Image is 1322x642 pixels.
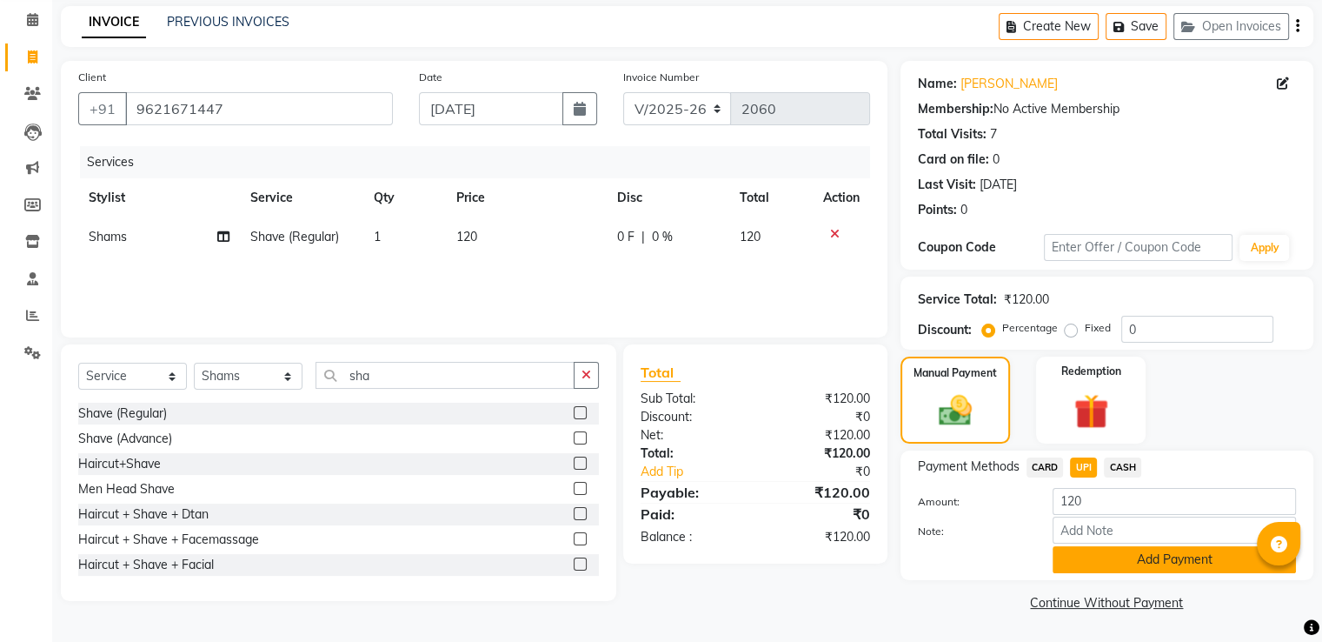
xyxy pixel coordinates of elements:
th: Stylist [78,178,240,217]
div: ₹120.00 [755,390,883,408]
span: 120 [456,229,477,244]
div: Haircut + Shave + Facial [78,556,214,574]
div: ₹120.00 [755,482,883,503]
div: Name: [918,75,957,93]
div: Services [80,146,883,178]
div: Membership: [918,100,993,118]
span: Total [641,364,681,382]
div: Haircut + Shave + Dtan [78,505,209,524]
div: Card on file: [918,150,989,169]
span: CASH [1104,458,1141,478]
label: Redemption [1061,364,1121,379]
span: Shave (Regular) [250,229,339,244]
span: | [641,228,645,246]
input: Add Note [1053,517,1296,544]
div: Points: [918,201,957,219]
input: Search by Name/Mobile/Email/Code [125,92,393,125]
span: CARD [1026,458,1064,478]
div: Haircut+Shave [78,455,161,473]
th: Price [446,178,607,217]
div: Haircut + Shave + Facemassage [78,531,259,549]
label: Fixed [1085,320,1111,336]
a: Add Tip [628,463,776,481]
label: Invoice Number [623,70,699,85]
label: Manual Payment [913,365,997,381]
th: Qty [363,178,446,217]
label: Client [78,70,106,85]
div: ₹0 [755,408,883,426]
span: Shams [89,229,127,244]
label: Date [419,70,442,85]
div: 0 [993,150,1000,169]
div: No Active Membership [918,100,1296,118]
button: Add Payment [1053,546,1296,573]
div: Men Head Shave [78,480,175,498]
div: ₹0 [755,504,883,525]
input: Amount [1053,488,1296,515]
span: 0 F [617,228,634,246]
div: Total Visits: [918,125,987,144]
div: ₹120.00 [755,528,883,546]
button: +91 [78,92,127,125]
div: 7 [990,125,997,144]
div: Paid: [628,504,755,525]
button: Create New [999,13,1099,40]
span: Payment Methods [918,458,1020,476]
button: Open Invoices [1173,13,1289,40]
div: Last Visit: [918,176,976,194]
th: Total [729,178,813,217]
img: _cash.svg [928,391,982,430]
div: [DATE] [980,176,1017,194]
th: Disc [607,178,729,217]
div: 0 [960,201,967,219]
label: Note: [905,524,1040,539]
div: Shave (Regular) [78,405,167,423]
button: Apply [1239,235,1289,261]
label: Percentage [1002,320,1058,336]
div: Total: [628,445,755,463]
div: Discount: [628,408,755,426]
th: Service [240,178,363,217]
div: Sub Total: [628,390,755,408]
div: ₹120.00 [1004,291,1049,309]
th: Action [813,178,870,217]
a: [PERSON_NAME] [960,75,1058,93]
input: Search or Scan [316,362,575,389]
span: 120 [740,229,761,244]
div: Net: [628,426,755,445]
div: ₹120.00 [755,445,883,463]
div: Discount: [918,321,972,339]
img: _gift.svg [1063,390,1119,433]
div: Balance : [628,528,755,546]
span: 0 % [652,228,673,246]
div: Payable: [628,482,755,503]
label: Amount: [905,494,1040,510]
button: Save [1106,13,1166,40]
div: Coupon Code [918,238,1044,257]
a: Continue Without Payment [904,594,1310,612]
span: UPI [1070,458,1097,478]
a: PREVIOUS INVOICES [167,14,289,30]
div: ₹120.00 [755,426,883,445]
div: ₹0 [776,463,882,481]
div: Shave (Advance) [78,430,172,448]
input: Enter Offer / Coupon Code [1044,234,1233,261]
span: 1 [374,229,381,244]
div: Service Total: [918,291,997,309]
a: INVOICE [82,7,146,38]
